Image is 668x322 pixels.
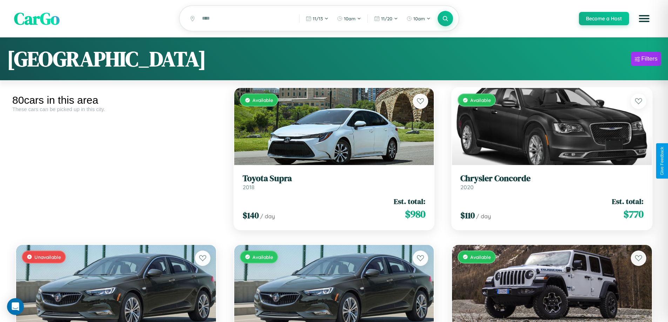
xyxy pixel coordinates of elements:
button: 10am [333,13,365,24]
button: 11/13 [302,13,332,24]
span: Available [252,254,273,260]
span: Available [470,254,491,260]
span: Available [252,97,273,103]
button: Open menu [634,9,654,28]
span: 2018 [243,184,255,191]
span: $ 140 [243,210,259,221]
span: 2020 [460,184,474,191]
div: Give Feedback [660,147,664,175]
span: / day [476,213,491,220]
span: Available [470,97,491,103]
h3: Toyota Supra [243,173,426,184]
span: $ 980 [405,207,425,221]
span: 10am [413,16,425,21]
span: 11 / 13 [313,16,323,21]
button: Filters [631,52,661,66]
span: CarGo [14,7,60,30]
button: 10am [403,13,434,24]
h1: [GEOGRAPHIC_DATA] [7,44,206,73]
h3: Chrysler Concorde [460,173,643,184]
span: / day [260,213,275,220]
span: $ 110 [460,210,475,221]
span: 10am [344,16,356,21]
a: Toyota Supra2018 [243,173,426,191]
span: Est. total: [612,196,643,206]
div: These cars can be picked up in this city. [12,106,220,112]
div: Open Intercom Messenger [7,298,24,315]
span: Unavailable [34,254,61,260]
button: Become a Host [579,12,629,25]
span: Est. total: [394,196,425,206]
div: 80 cars in this area [12,94,220,106]
span: $ 770 [623,207,643,221]
span: 11 / 20 [381,16,392,21]
a: Chrysler Concorde2020 [460,173,643,191]
button: 11/20 [371,13,402,24]
div: Filters [641,55,657,62]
